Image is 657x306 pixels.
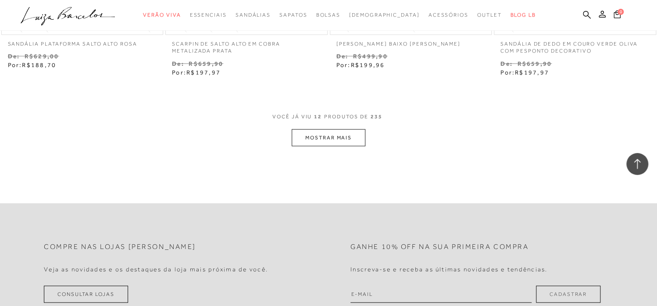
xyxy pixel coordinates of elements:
[510,7,536,23] a: BLOG LB
[189,60,223,67] small: R$659,90
[611,10,623,21] button: 0
[349,12,420,18] span: [DEMOGRAPHIC_DATA]
[236,12,271,18] span: Sandálias
[316,12,340,18] span: Bolsas
[618,9,624,15] span: 0
[428,7,468,23] a: categoryNavScreenReaderText
[143,12,181,18] span: Verão Viva
[44,266,268,273] h4: Veja as novidades e os destaques da loja mais próxima de você.
[330,35,492,48] a: [PERSON_NAME] BAIXO [PERSON_NAME]
[536,286,600,303] button: Cadastrar
[1,35,164,48] a: SANDÁLIA PLATAFORMA SALTO ALTO ROSA
[172,69,221,76] span: Por:
[350,243,528,251] h2: Ganhe 10% off na sua primeira compra
[477,12,502,18] span: Outlet
[8,61,57,68] span: Por:
[44,286,128,303] a: Consultar Lojas
[279,12,307,18] span: Sapatos
[8,53,20,60] small: De:
[353,53,388,60] small: R$499,90
[189,12,226,18] span: Essenciais
[314,113,322,129] span: 12
[336,53,349,60] small: De:
[371,113,382,129] span: 235
[186,69,221,76] span: R$197,97
[510,12,536,18] span: BLOG LB
[350,266,547,273] h4: Inscreva-se e receba as últimas novidades e tendências.
[350,286,532,303] input: E-mail
[172,60,184,67] small: De:
[517,60,552,67] small: R$659,90
[165,35,328,55] a: SCARPIN DE SALTO ALTO EM COBRA METALIZADA PRATA
[279,7,307,23] a: categoryNavScreenReaderText
[515,69,549,76] span: R$197,97
[143,7,181,23] a: categoryNavScreenReaderText
[316,7,340,23] a: categoryNavScreenReaderText
[236,7,271,23] a: categoryNavScreenReaderText
[349,7,420,23] a: noSubCategoriesText
[324,113,368,121] span: PRODUTOS DE
[189,7,226,23] a: categoryNavScreenReaderText
[336,61,385,68] span: Por:
[428,12,468,18] span: Acessórios
[25,53,59,60] small: R$629,00
[350,61,385,68] span: R$199,96
[272,113,312,121] span: VOCê JÁ VIU
[477,7,502,23] a: categoryNavScreenReaderText
[22,61,56,68] span: R$188,70
[292,129,365,146] button: MOSTRAR MAIS
[494,35,656,55] a: SANDÁLIA DE DEDO EM COURO VERDE OLIVA COM PESPONTO DECORATIVO
[44,243,196,251] h2: Compre nas lojas [PERSON_NAME]
[500,60,513,67] small: De:
[500,69,549,76] span: Por:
